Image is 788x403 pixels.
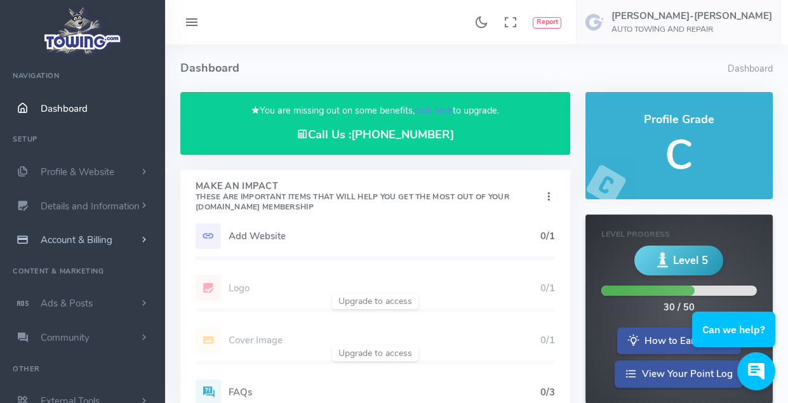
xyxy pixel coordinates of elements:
span: Details and Information [41,200,140,213]
h5: 0/1 [540,231,555,241]
h4: Call Us : [196,128,555,142]
h4: Make An Impact [196,182,542,212]
span: Level 5 [673,253,708,268]
h5: FAQs [229,387,540,397]
a: [PHONE_NUMBER] [351,127,454,142]
a: click here [415,104,453,117]
h5: C [601,133,758,178]
h4: Profile Grade [601,114,758,126]
span: Profile & Website [41,166,114,178]
a: How to Earn Points [617,327,741,355]
div: 30 / 50 [664,301,695,315]
span: Ads & Posts [41,297,93,310]
h5: 0/3 [540,387,555,397]
span: Account & Billing [41,234,112,246]
a: View Your Point Log [615,360,743,388]
img: logo [40,4,126,58]
h4: Dashboard [180,44,728,92]
p: You are missing out on some benefits, to upgrade. [196,103,555,118]
span: Dashboard [41,102,88,115]
span: Community [41,331,90,344]
h5: Add Website [229,231,540,241]
h6: AUTO TOWING AND REPAIR [611,25,772,34]
li: Dashboard [728,62,773,76]
button: Report [533,17,561,29]
h5: [PERSON_NAME]-[PERSON_NAME] [611,11,772,21]
small: These are important items that will help you get the most out of your [DOMAIN_NAME] Membership [196,192,509,212]
img: user-image [585,12,605,32]
iframe: Conversations [683,277,788,403]
h6: Level Progress [601,230,757,239]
